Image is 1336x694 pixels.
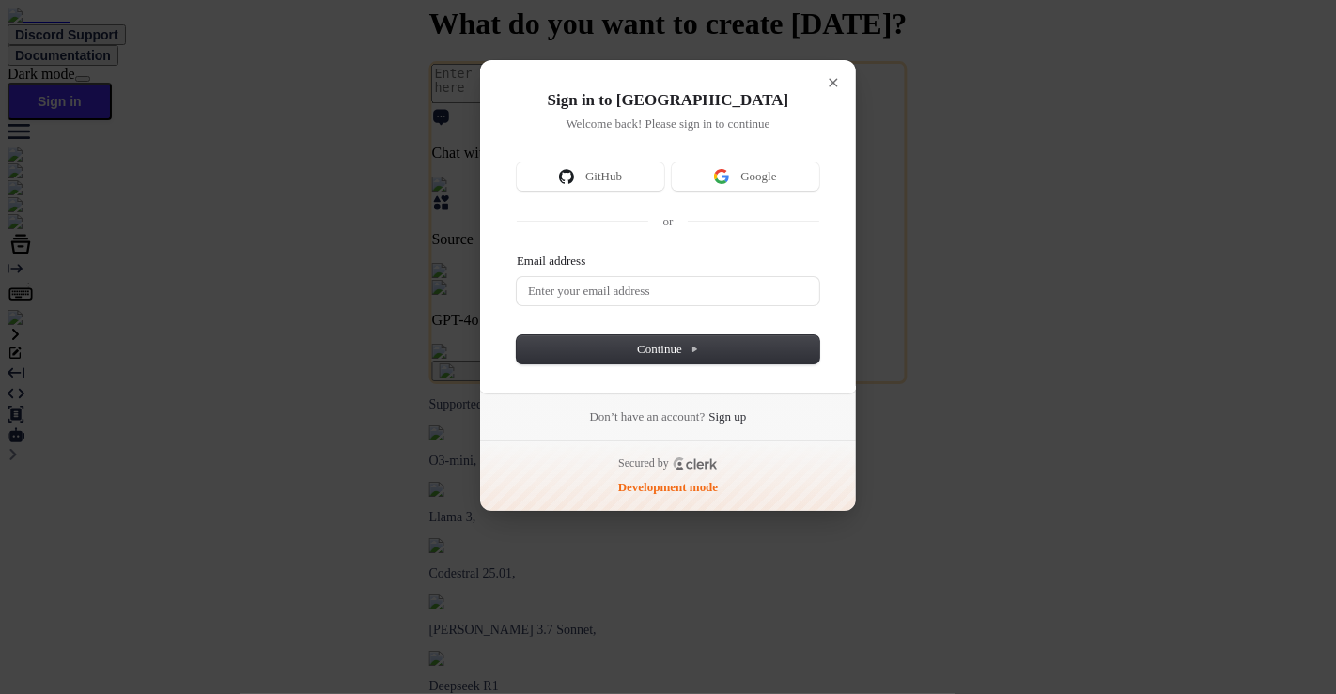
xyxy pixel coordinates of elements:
p: or [663,213,674,230]
p: Development mode [618,479,719,496]
span: Don’t have an account? [590,409,706,425]
a: Sign up [708,409,746,425]
p: Welcome back! Please sign in to continue [517,116,819,132]
span: GitHub [585,168,622,185]
button: Sign in with GitHubGitHub [517,162,664,191]
a: Clerk logo [673,457,718,470]
label: Email address [517,253,585,270]
button: Close modal [817,67,849,99]
input: Enter your email address [517,277,819,305]
button: Continue [517,335,819,363]
span: Continue [637,341,699,358]
img: Sign in with GitHub [559,169,574,184]
span: Google [740,168,776,185]
p: Secured by [618,456,669,471]
button: Sign in with GoogleGoogle [672,162,819,191]
h1: Sign in to [GEOGRAPHIC_DATA] [517,89,819,112]
img: Sign in with Google [714,169,729,184]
